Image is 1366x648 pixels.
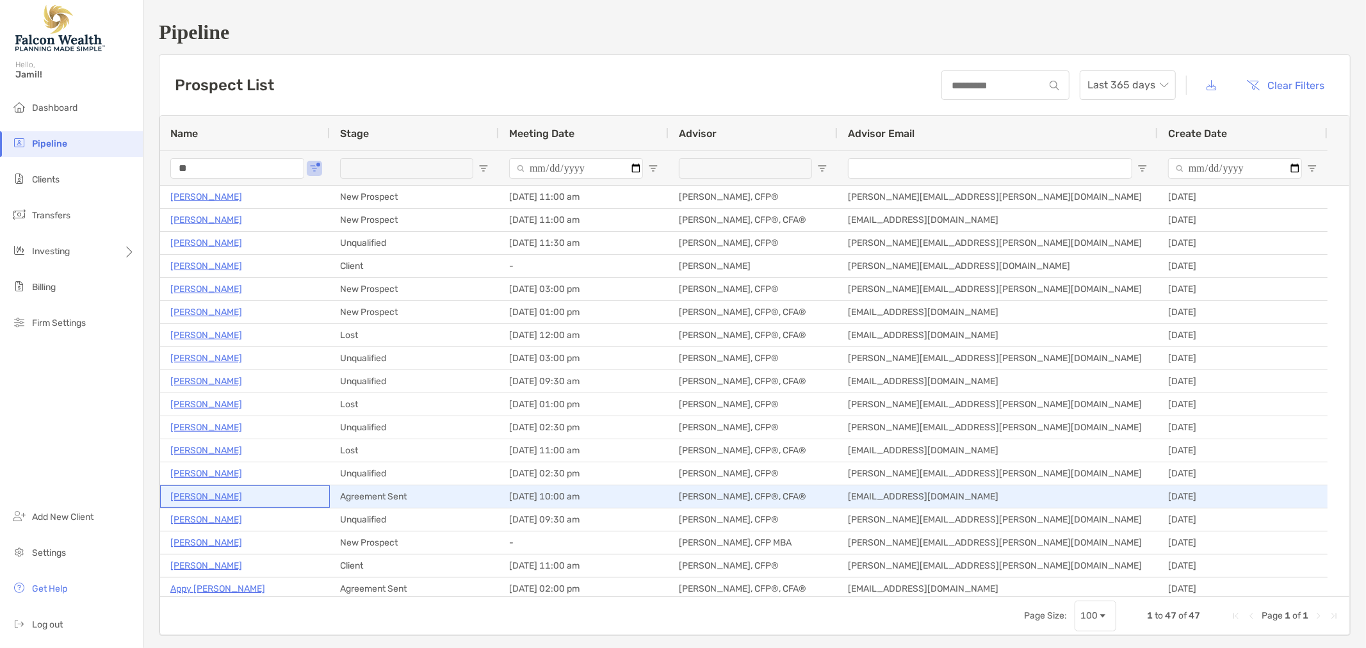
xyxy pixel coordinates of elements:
[1285,610,1290,621] span: 1
[170,512,242,528] a: [PERSON_NAME]
[1158,324,1328,346] div: [DATE]
[1165,610,1176,621] span: 47
[1137,163,1148,174] button: Open Filter Menu
[499,232,669,254] div: [DATE] 11:30 am
[170,581,265,597] p: Appy [PERSON_NAME]
[509,158,643,179] input: Meeting Date Filter Input
[838,416,1158,439] div: [PERSON_NAME][EMAIL_ADDRESS][PERSON_NAME][DOMAIN_NAME]
[669,370,838,393] div: [PERSON_NAME], CFP®, CFA®
[170,535,242,551] a: [PERSON_NAME]
[32,246,70,257] span: Investing
[499,531,669,554] div: -
[838,578,1158,600] div: [EMAIL_ADDRESS][DOMAIN_NAME]
[32,318,86,328] span: Firm Settings
[1158,393,1328,416] div: [DATE]
[1158,578,1328,600] div: [DATE]
[1231,611,1241,621] div: First Page
[170,235,242,251] p: [PERSON_NAME]
[838,462,1158,485] div: [PERSON_NAME][EMAIL_ADDRESS][PERSON_NAME][DOMAIN_NAME]
[669,255,838,277] div: [PERSON_NAME]
[32,138,67,149] span: Pipeline
[170,158,304,179] input: Name Filter Input
[838,232,1158,254] div: [PERSON_NAME][EMAIL_ADDRESS][PERSON_NAME][DOMAIN_NAME]
[669,232,838,254] div: [PERSON_NAME], CFP®
[1158,439,1328,462] div: [DATE]
[170,281,242,297] a: [PERSON_NAME]
[170,558,242,574] a: [PERSON_NAME]
[32,282,56,293] span: Billing
[1307,163,1317,174] button: Open Filter Menu
[1158,555,1328,577] div: [DATE]
[170,373,242,389] a: [PERSON_NAME]
[12,508,27,524] img: add_new_client icon
[330,255,499,277] div: Client
[330,370,499,393] div: Unqualified
[1329,611,1339,621] div: Last Page
[330,531,499,554] div: New Prospect
[499,439,669,462] div: [DATE] 11:00 am
[330,555,499,577] div: Client
[669,278,838,300] div: [PERSON_NAME], CFP®
[669,555,838,577] div: [PERSON_NAME], CFP®
[170,304,242,320] a: [PERSON_NAME]
[1303,610,1308,621] span: 1
[838,255,1158,277] div: [PERSON_NAME][EMAIL_ADDRESS][DOMAIN_NAME]
[170,327,242,343] p: [PERSON_NAME]
[679,127,717,140] span: Advisor
[1246,611,1256,621] div: Previous Page
[170,189,242,205] a: [PERSON_NAME]
[838,186,1158,208] div: [PERSON_NAME][EMAIL_ADDRESS][PERSON_NAME][DOMAIN_NAME]
[175,76,274,94] h3: Prospect List
[170,212,242,228] p: [PERSON_NAME]
[499,416,669,439] div: [DATE] 02:30 pm
[669,485,838,508] div: [PERSON_NAME], CFP®, CFA®
[330,324,499,346] div: Lost
[170,396,242,412] a: [PERSON_NAME]
[330,439,499,462] div: Lost
[1075,601,1116,631] div: Page Size
[12,99,27,115] img: dashboard icon
[478,163,489,174] button: Open Filter Menu
[648,163,658,174] button: Open Filter Menu
[669,416,838,439] div: [PERSON_NAME], CFP®
[15,69,135,80] span: Jamil!
[669,324,838,346] div: [PERSON_NAME], CFP®, CFA®
[1158,278,1328,300] div: [DATE]
[170,350,242,366] a: [PERSON_NAME]
[1178,610,1187,621] span: of
[170,258,242,274] a: [PERSON_NAME]
[1158,347,1328,369] div: [DATE]
[12,580,27,595] img: get-help icon
[330,462,499,485] div: Unqualified
[12,243,27,258] img: investing icon
[330,209,499,231] div: New Prospect
[170,489,242,505] p: [PERSON_NAME]
[499,301,669,323] div: [DATE] 01:00 pm
[1313,611,1324,621] div: Next Page
[1155,610,1163,621] span: to
[499,370,669,393] div: [DATE] 09:30 am
[669,439,838,462] div: [PERSON_NAME], CFP®, CFA®
[1050,81,1059,90] img: input icon
[1168,127,1227,140] span: Create Date
[1158,186,1328,208] div: [DATE]
[838,370,1158,393] div: [EMAIL_ADDRESS][DOMAIN_NAME]
[330,578,499,600] div: Agreement Sent
[340,127,369,140] span: Stage
[1158,255,1328,277] div: [DATE]
[170,442,242,458] a: [PERSON_NAME]
[12,135,27,150] img: pipeline icon
[838,393,1158,416] div: [PERSON_NAME][EMAIL_ADDRESS][PERSON_NAME][DOMAIN_NAME]
[838,324,1158,346] div: [EMAIL_ADDRESS][DOMAIN_NAME]
[1189,610,1200,621] span: 47
[159,20,1351,44] h1: Pipeline
[499,485,669,508] div: [DATE] 10:00 am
